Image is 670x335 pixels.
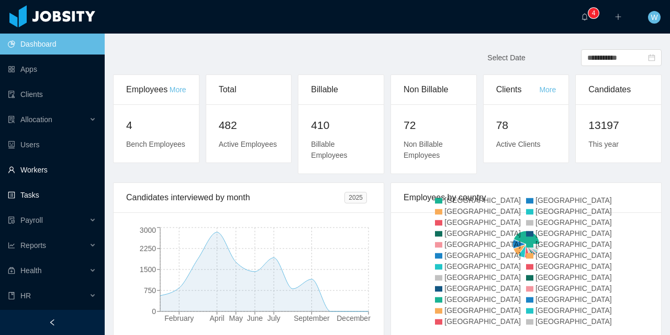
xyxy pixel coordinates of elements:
[535,218,612,226] span: [GEOGRAPHIC_DATA]
[210,314,225,322] tspan: April
[444,218,521,226] span: [GEOGRAPHIC_DATA]
[404,140,443,159] span: Non Billable Employees
[588,75,649,104] div: Candidates
[404,75,464,104] div: Non Billable
[444,207,521,215] span: [GEOGRAPHIC_DATA]
[648,54,655,61] i: icon: calendar
[126,75,170,104] div: Employees
[404,183,649,212] div: Employees by country
[487,53,525,62] span: Select Date
[444,306,521,315] span: [GEOGRAPHIC_DATA]
[496,117,556,134] h2: 78
[539,85,556,94] a: More
[20,291,31,300] span: HR
[140,265,156,274] tspan: 1500
[126,140,185,148] span: Bench Employees
[444,196,521,204] span: [GEOGRAPHIC_DATA]
[535,229,612,237] span: [GEOGRAPHIC_DATA]
[496,75,540,104] div: Clients
[311,140,347,159] span: Billable Employees
[8,159,96,180] a: icon: userWorkers
[247,314,263,322] tspan: June
[444,295,521,304] span: [GEOGRAPHIC_DATA]
[535,295,612,304] span: [GEOGRAPHIC_DATA]
[8,84,96,105] a: icon: auditClients
[588,140,619,148] span: This year
[404,117,464,134] h2: 72
[20,266,41,275] span: Health
[140,244,156,253] tspan: 2250
[444,251,521,260] span: [GEOGRAPHIC_DATA]
[337,314,371,322] tspan: December
[535,262,612,271] span: [GEOGRAPHIC_DATA]
[535,251,612,260] span: [GEOGRAPHIC_DATA]
[164,314,194,322] tspan: February
[535,273,612,282] span: [GEOGRAPHIC_DATA]
[126,117,186,134] h2: 4
[311,117,371,134] h2: 410
[535,306,612,315] span: [GEOGRAPHIC_DATA]
[20,115,52,124] span: Allocation
[615,13,622,20] i: icon: plus
[8,267,15,274] i: icon: medicine-box
[20,216,43,224] span: Payroll
[294,314,330,322] tspan: September
[8,59,96,80] a: icon: appstoreApps
[444,262,521,271] span: [GEOGRAPHIC_DATA]
[170,85,186,94] a: More
[535,207,612,215] span: [GEOGRAPHIC_DATA]
[126,183,344,212] div: Candidates interviewed by month
[535,317,612,326] span: [GEOGRAPHIC_DATA]
[8,242,15,249] i: icon: line-chart
[8,116,15,123] i: icon: solution
[444,317,521,326] span: [GEOGRAPHIC_DATA]
[152,307,156,316] tspan: 0
[535,240,612,248] span: [GEOGRAPHIC_DATA]
[444,240,521,248] span: [GEOGRAPHIC_DATA]
[8,34,96,55] a: icon: pie-chartDashboard
[444,284,521,293] span: [GEOGRAPHIC_DATA]
[588,117,649,134] h2: 13197
[229,314,243,322] tspan: May
[267,314,281,322] tspan: July
[444,273,521,282] span: [GEOGRAPHIC_DATA]
[8,217,15,224] i: icon: file-protect
[8,185,96,206] a: icon: profileTasks
[651,11,657,24] span: W
[311,75,371,104] div: Billable
[535,284,612,293] span: [GEOGRAPHIC_DATA]
[496,140,541,148] span: Active Clients
[8,292,15,299] i: icon: book
[8,134,96,155] a: icon: robotUsers
[219,117,279,134] h2: 482
[144,286,157,295] tspan: 750
[588,8,599,18] sup: 4
[219,75,279,104] div: Total
[444,229,521,237] span: [GEOGRAPHIC_DATA]
[219,140,277,148] span: Active Employees
[140,226,156,234] tspan: 3000
[20,241,46,250] span: Reports
[344,192,367,203] span: 2025
[592,8,596,18] p: 4
[535,196,612,204] span: [GEOGRAPHIC_DATA]
[581,13,588,20] i: icon: bell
